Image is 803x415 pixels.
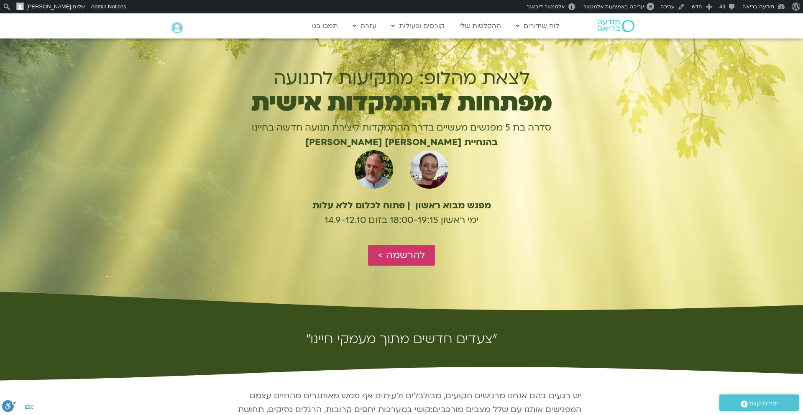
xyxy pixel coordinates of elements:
a: להרשמה > [368,245,435,266]
h2: ״צעדים חדשים מתוך מעמקי חיינו״ [171,332,632,346]
a: עזרה [348,18,381,34]
span: עריכה באמצעות אלמנטור [583,3,644,10]
span: להרשמה > [378,250,425,261]
p: ימי ראשון 18:00-19:15 בזום 14.9-12.10 [220,213,583,228]
b: מפגש מבוא ראשון | פתוח לכלום ללא עלות [312,199,491,212]
h1: מפתחות להתמקדות אישית [220,93,583,113]
p: סדרה בת 5 מפגשים מעשיים בדרך ההתמקדות ליצירת תנועה חדשה בחיינו [220,120,583,135]
b: בהנחיית [PERSON_NAME] [PERSON_NAME] [305,136,498,149]
a: תמכו בנו [308,18,342,34]
img: תודעה בריאה [598,20,634,32]
a: קורסים ופעילות [387,18,449,34]
span: יצירת קשר [748,398,778,409]
a: לוח שידורים [511,18,563,34]
h1: לצאת מהלופ: מתקיעות לתנועה [220,68,583,89]
span: [PERSON_NAME] [26,3,71,10]
a: יצירת קשר [719,395,799,411]
a: ההקלטות שלי [455,18,505,34]
span: יש רגעים בהם אנחנו מרגישים תקועים, מבולבלים ולעיתים אף ממש מאותגרים מהחיים עצמם המפגישים אותנו עם... [250,390,581,415]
